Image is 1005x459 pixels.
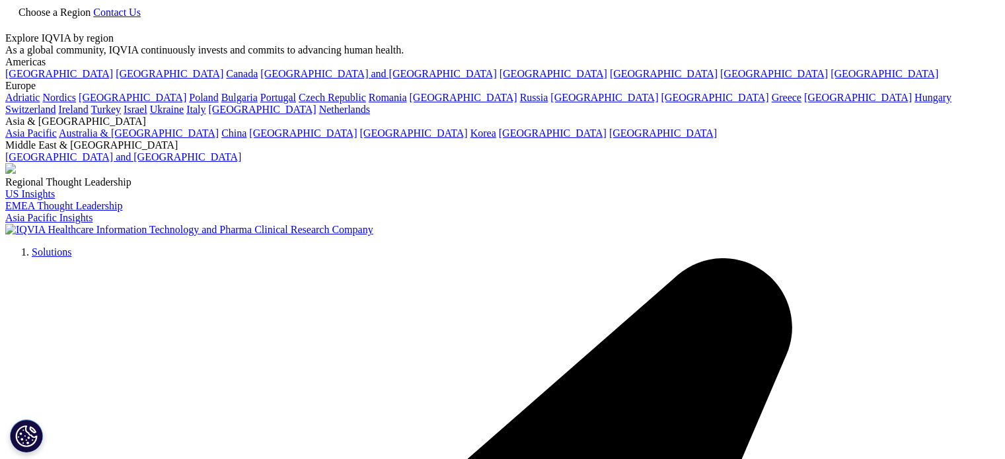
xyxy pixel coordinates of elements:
[5,32,1000,44] div: Explore IQVIA by region
[221,92,258,103] a: Bulgaria
[369,92,407,103] a: Romania
[550,92,658,103] a: [GEOGRAPHIC_DATA]
[59,127,219,139] a: Australia & [GEOGRAPHIC_DATA]
[5,44,1000,56] div: As a global community, IQVIA continuously invests and commits to advancing human health.
[150,104,184,115] a: Ukraine
[804,92,912,103] a: [GEOGRAPHIC_DATA]
[249,127,357,139] a: [GEOGRAPHIC_DATA]
[189,92,218,103] a: Poland
[470,127,496,139] a: Korea
[186,104,205,115] a: Italy
[116,68,223,79] a: [GEOGRAPHIC_DATA]
[226,68,258,79] a: Canada
[5,212,93,223] a: Asia Pacific Insights
[5,104,56,115] a: Switzerland
[58,104,88,115] a: Ireland
[5,56,1000,68] div: Americas
[260,68,496,79] a: [GEOGRAPHIC_DATA] and [GEOGRAPHIC_DATA]
[360,127,468,139] a: [GEOGRAPHIC_DATA]
[79,92,186,103] a: [GEOGRAPHIC_DATA]
[299,92,366,103] a: Czech Republic
[5,68,113,79] a: [GEOGRAPHIC_DATA]
[5,176,1000,188] div: Regional Thought Leadership
[5,139,1000,151] div: Middle East & [GEOGRAPHIC_DATA]
[520,92,548,103] a: Russia
[260,92,296,103] a: Portugal
[5,200,122,211] a: EMEA Thought Leadership
[720,68,828,79] a: [GEOGRAPHIC_DATA]
[5,224,373,236] img: IQVIA Healthcare Information Technology and Pharma Clinical Research Company
[609,127,717,139] a: [GEOGRAPHIC_DATA]
[661,92,769,103] a: [GEOGRAPHIC_DATA]
[221,127,246,139] a: China
[208,104,316,115] a: [GEOGRAPHIC_DATA]
[5,127,57,139] a: Asia Pacific
[91,104,121,115] a: Turkey
[42,92,76,103] a: Nordics
[32,246,71,258] a: Solutions
[5,116,1000,127] div: Asia & [GEOGRAPHIC_DATA]
[500,68,607,79] a: [GEOGRAPHIC_DATA]
[410,92,517,103] a: [GEOGRAPHIC_DATA]
[19,7,91,18] span: Choose a Region
[831,68,938,79] a: [GEOGRAPHIC_DATA]
[5,188,55,199] a: US Insights
[10,419,43,452] button: Cookie Settings
[914,92,951,103] a: Hungary
[5,163,16,174] img: 2093_analyzing-data-using-big-screen-display-and-laptop.png
[124,104,147,115] a: Israel
[319,104,370,115] a: Netherlands
[5,151,241,162] a: [GEOGRAPHIC_DATA] and [GEOGRAPHIC_DATA]
[610,68,718,79] a: [GEOGRAPHIC_DATA]
[772,92,801,103] a: Greece
[5,92,40,103] a: Adriatic
[93,7,141,18] a: Contact Us
[499,127,607,139] a: [GEOGRAPHIC_DATA]
[5,80,1000,92] div: Europe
